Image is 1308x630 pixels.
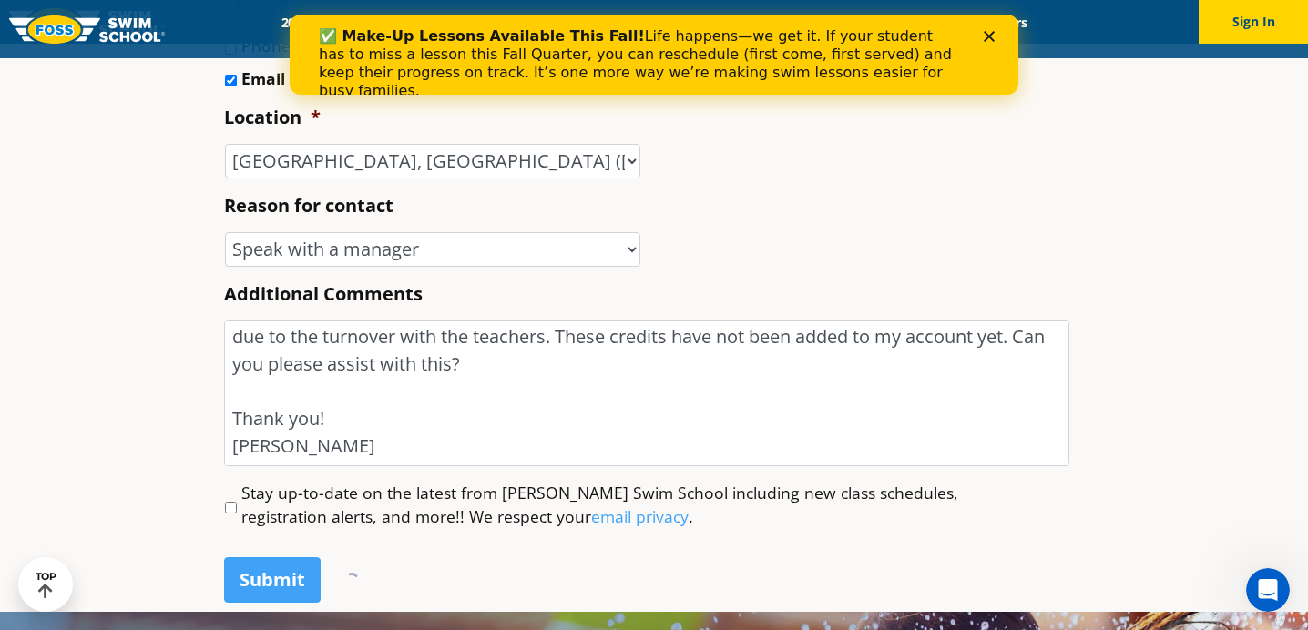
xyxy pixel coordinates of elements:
[290,15,1018,95] iframe: Intercom live chat banner
[224,282,423,306] label: Additional Comments
[224,194,393,218] label: Reason for contact
[29,13,670,86] div: Life happens—we get it. If your student has to miss a lesson this Fall Quarter, you can reschedul...
[967,14,1043,31] a: Careers
[29,13,355,30] b: ✅ Make-Up Lessons Available This Fall!
[241,66,285,90] label: Email
[910,14,967,31] a: Blog
[36,571,56,599] div: TOP
[717,14,910,31] a: Swim Like [PERSON_NAME]
[379,14,455,31] a: Schools
[224,106,321,129] label: Location
[224,557,321,603] input: Submit
[9,15,165,44] img: FOSS Swim School Logo
[1246,568,1290,612] iframe: Intercom live chat
[455,14,615,31] a: Swim Path® Program
[616,14,718,31] a: About FOSS
[591,505,689,527] a: email privacy
[265,14,379,31] a: 2025 Calendar
[694,16,712,27] div: Close
[241,481,972,529] label: Stay up-to-date on the latest from [PERSON_NAME] Swim School including new class schedules, regis...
